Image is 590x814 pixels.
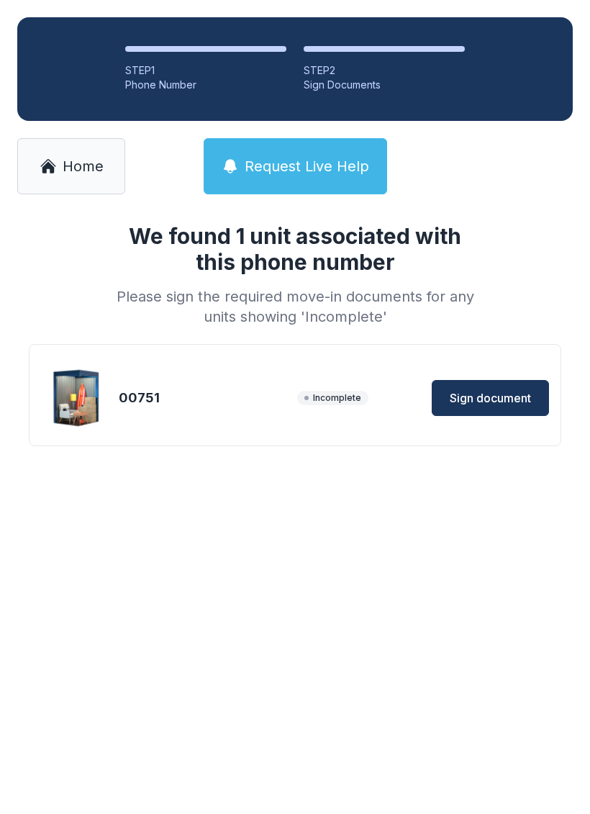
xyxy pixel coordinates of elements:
span: Incomplete [297,391,368,405]
div: 00751 [119,388,291,408]
div: Phone Number [125,78,286,92]
div: Please sign the required move-in documents for any units showing 'Incomplete' [111,286,479,327]
span: Sign document [450,389,531,407]
span: Request Live Help [245,156,369,176]
span: Home [63,156,104,176]
div: Sign Documents [304,78,465,92]
h1: We found 1 unit associated with this phone number [111,223,479,275]
div: STEP 1 [125,63,286,78]
div: STEP 2 [304,63,465,78]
